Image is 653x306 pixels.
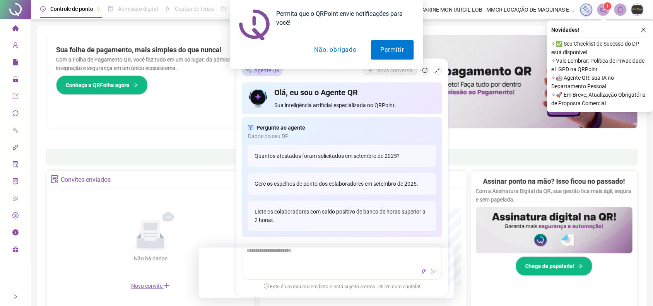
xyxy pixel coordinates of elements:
[435,68,440,73] span: shrink
[12,175,19,190] span: solution
[371,40,414,60] button: Permitir
[342,35,638,128] img: banner%2F8d14a306-6205-4263-8e5b-06e9a85ad873.png
[12,141,19,156] span: api
[12,243,19,258] span: gift
[483,176,625,187] h2: Assinar ponto na mão? Isso ficou no passado!
[363,66,417,75] button: Nova conversa
[525,262,574,270] span: Chega de papelada!
[61,173,111,186] div: Convites enviados
[51,175,59,183] span: solution
[248,173,436,195] div: Gere os espelhos de ponto dos colaboradores em setembro de 2025.
[242,65,283,76] div: Agente QR
[245,66,253,74] img: sparkle-icon.fc2bf0ac1784a2077858766a79e2daf3.svg
[56,75,148,95] button: Conheça a QRFolha agora
[248,87,268,109] img: icon
[305,40,366,60] button: Não, obrigado
[131,283,170,289] span: Novo convite
[12,192,19,207] span: qrcode
[248,123,253,132] span: read
[422,68,428,73] span: history
[164,282,170,289] span: plus
[476,207,632,253] img: banner%2F02c71560-61a6-44d4-94b9-c8ab97240462.png
[516,256,593,276] button: Chega de papelada!
[552,74,648,91] span: ⚬ 🤖 Agente QR: sua IA no Departamento Pessoal
[275,101,436,109] span: Sua inteligência artificial especializada no QRPoint.
[270,9,414,27] div: Permita que o QRPoint envie notificações para você!
[275,87,436,98] h4: Olá, eu sou o Agente QR
[627,280,645,298] iframe: Intercom live chat
[13,294,18,299] span: right
[248,132,436,140] span: Dados do seu DP
[12,158,19,173] span: audit
[256,123,305,132] span: Pergunte ao agente
[12,90,19,105] span: export
[552,91,648,108] span: ⚬ 🚀 Em Breve, Atualização Obrigatória de Proposta Comercial
[133,82,138,88] span: arrow-right
[66,81,130,89] span: Conheça a QRFolha agora
[199,248,454,298] iframe: Pesquisa da QRPoint
[578,263,583,269] span: arrow-right
[248,145,436,167] div: Quantos atestados foram solicitados em setembro de 2025?
[12,107,19,122] span: sync
[115,254,186,263] div: Não há dados
[12,73,19,88] span: lock
[476,187,632,204] p: Com a Assinatura Digital da QR, sua gestão fica mais ágil, segura e sem papelada.
[239,9,270,40] img: notification icon
[248,201,436,231] div: Liste os colaboradores com saldo positivo de banco de horas superior a 2 horas.
[12,209,19,224] span: dollar
[12,226,19,241] span: info-circle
